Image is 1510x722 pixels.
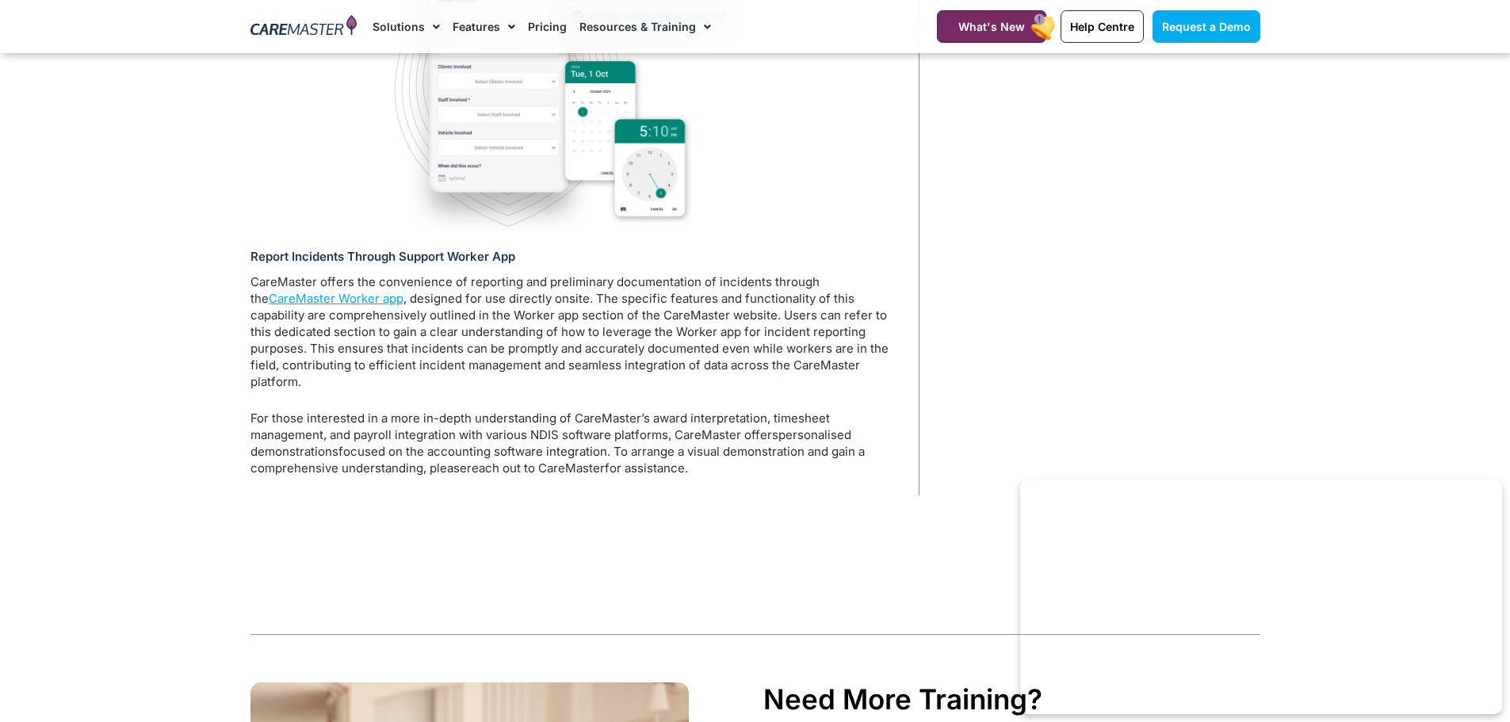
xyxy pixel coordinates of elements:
a: Request a Demo [1153,10,1260,43]
p: CareMaster offers the convenience of reporting and preliminary documentation of incidents through... [250,273,903,390]
a: What's New [937,10,1046,43]
a: Help Centre [1061,10,1144,43]
span: What's New [958,20,1025,33]
iframe: Popup CTA [1020,479,1502,714]
img: CareMaster Logo [250,15,357,39]
span: Request a Demo [1162,20,1251,33]
a: reach out to CareMaster [467,460,605,476]
p: For those interested in a more in-depth understanding of CareMaster’s award interpretation, times... [250,410,903,476]
h3: Report Incidents Through Support Worker App [250,249,903,264]
span: Help Centre [1070,20,1134,33]
div: Need More Training? [763,682,1259,716]
a: CareMaster Worker app [269,291,403,306]
a: personalised demonstrations [250,427,851,459]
